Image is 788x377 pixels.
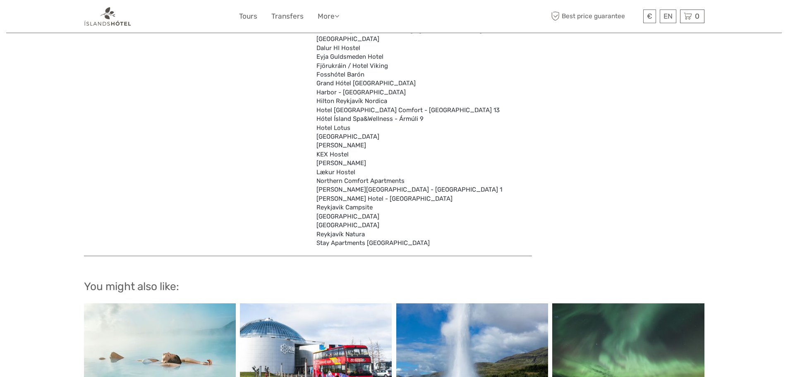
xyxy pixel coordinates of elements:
button: Open LiveChat chat widget [95,13,105,23]
span: Best price guarantee [549,10,641,23]
div: EN [660,10,676,23]
p: We're away right now. Please check back later! [12,14,93,21]
a: More [318,10,339,22]
h2: You might also like: [84,280,704,293]
span: € [647,12,652,20]
a: Tours [239,10,257,22]
span: 0 [694,12,701,20]
img: 1298-aa34540a-eaca-4c1b-b063-13e4b802c612_logo_small.png [84,6,132,26]
a: Transfers [271,10,304,22]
